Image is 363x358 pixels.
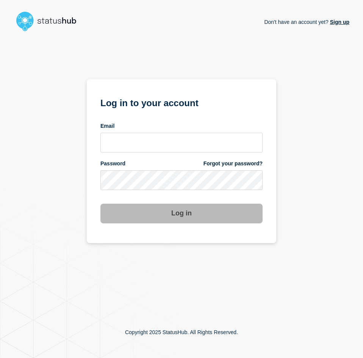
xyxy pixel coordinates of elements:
[264,13,349,31] p: Don't have an account yet?
[100,122,114,130] span: Email
[14,9,86,33] img: StatusHub logo
[125,329,238,335] p: Copyright 2025 StatusHub. All Rights Reserved.
[100,95,263,109] h1: Log in to your account
[100,133,263,152] input: email input
[203,160,263,167] a: Forgot your password?
[100,160,125,167] span: Password
[100,170,263,190] input: password input
[100,204,263,223] button: Log in
[329,19,349,25] a: Sign up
